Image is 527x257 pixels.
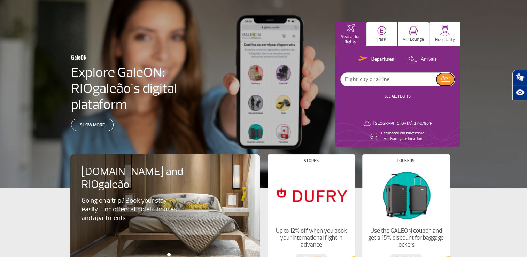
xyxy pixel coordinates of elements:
p: Use the GALEON coupon and get a 15% discount for baggage lockers [368,227,444,248]
input: Flight, city or airline [341,73,436,86]
img: Lockers [368,168,444,222]
h4: Stores [304,159,319,163]
h4: Lockers [397,159,414,163]
p: Up to 12% off when you book your international flight in advance [273,227,349,248]
div: Plugin de acessibilidade da Hand Talk. [512,70,527,100]
p: Hospitality [435,37,455,42]
img: Stores [273,168,349,222]
button: Hospitality [429,22,460,46]
img: hospitality.svg [440,25,450,36]
p: [GEOGRAPHIC_DATA]: 27°C/80°F [373,121,432,126]
a: Show more [71,119,114,131]
p: Arrivals [421,56,437,63]
button: Park [366,22,397,46]
button: Abrir recursos assistivos. [512,85,527,100]
h3: GaleON [71,50,187,64]
img: carParkingHome.svg [377,26,386,35]
p: Park [377,37,386,42]
img: airplaneHomeActive.svg [346,24,355,32]
button: Abrir tradutor de língua de sinais. [512,70,527,85]
img: vipRoom.svg [409,26,418,35]
button: VIP Lounge [398,22,429,46]
h4: Explore GaleON: RIOgaleão’s digital plataform [71,64,222,112]
p: VIP Lounge [403,37,424,42]
p: Departures [371,56,394,63]
button: SEE ALL FLIGHTS [382,94,413,99]
p: Estimated car travel time: Activate your location [381,131,425,142]
p: Going on a trip? Book your stay easily. Find offers at hotels, houses and apartments [82,196,180,223]
button: Arrivals [405,55,439,64]
p: Search for flights [338,34,362,45]
h4: [DOMAIN_NAME] and RIOgaleão [82,165,192,191]
button: Search for flights [335,22,366,46]
a: SEE ALL FLIGHTS [385,94,411,99]
a: [DOMAIN_NAME] and RIOgaleãoGoing on a trip? Book your stay easily. Find offers at hotels, houses ... [82,165,249,223]
button: Departures [356,55,396,64]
